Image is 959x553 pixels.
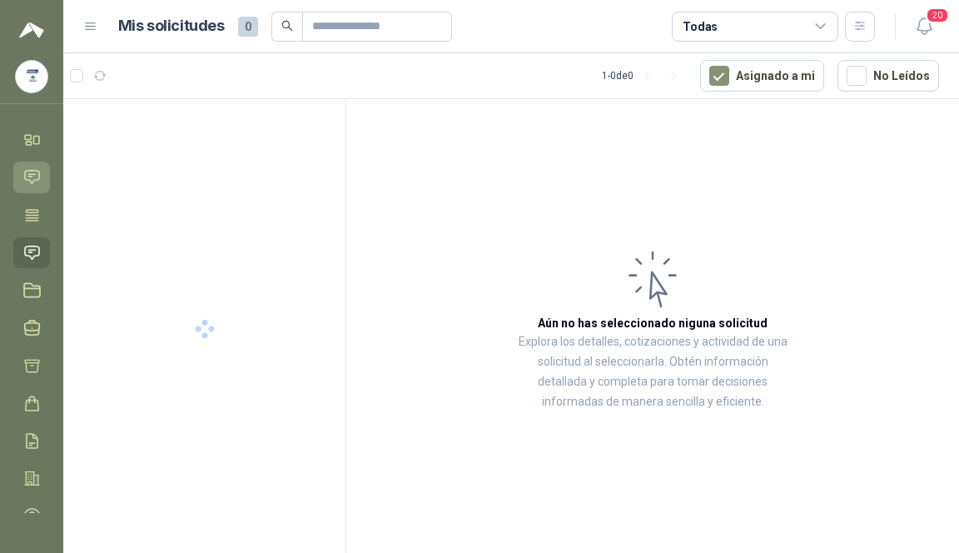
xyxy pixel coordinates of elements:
span: search [281,20,293,32]
div: 1 - 0 de 0 [602,62,687,89]
p: Explora los detalles, cotizaciones y actividad de una solicitud al seleccionarla. Obtén informaci... [513,332,793,412]
div: Todas [683,17,718,36]
span: 20 [926,7,949,23]
h1: Mis solicitudes [118,14,225,38]
button: Asignado a mi [700,60,824,92]
button: 20 [909,12,939,42]
img: Company Logo [16,61,47,92]
h3: Aún no has seleccionado niguna solicitud [538,314,768,332]
img: Logo peakr [19,20,44,40]
button: No Leídos [837,60,939,92]
span: 0 [238,17,258,37]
